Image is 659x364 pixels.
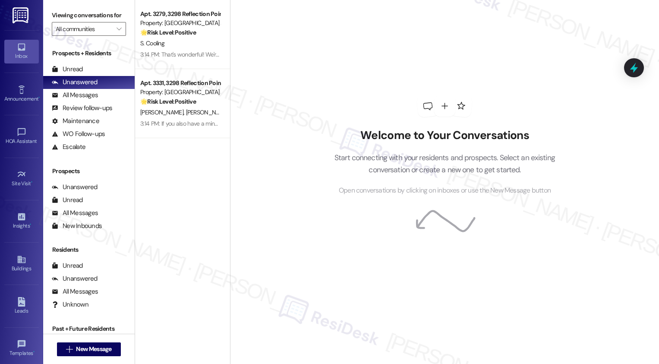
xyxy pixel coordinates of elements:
h2: Welcome to Your Conversations [321,129,568,142]
a: Insights • [4,209,39,233]
div: Unread [52,196,83,205]
div: Unanswered [52,183,98,192]
div: WO Follow-ups [52,130,105,139]
div: Apt. 3279, 3298 Reflection Pointe [140,9,220,19]
button: New Message [57,342,121,356]
div: Unanswered [52,274,98,283]
div: Unread [52,261,83,270]
div: Prospects [43,167,135,176]
strong: 🌟 Risk Level: Positive [140,98,196,105]
span: • [33,349,35,355]
div: New Inbounds [52,222,102,231]
div: Residents [43,245,135,254]
a: Leads [4,294,39,318]
span: • [30,222,31,228]
div: Escalate [52,142,85,152]
div: Property: [GEOGRAPHIC_DATA] at [GEOGRAPHIC_DATA] [140,19,220,28]
div: All Messages [52,209,98,218]
i:  [117,25,121,32]
span: S. Cooling [140,39,164,47]
div: All Messages [52,91,98,100]
input: All communities [56,22,112,36]
span: [PERSON_NAME] [186,108,229,116]
div: Prospects + Residents [43,49,135,58]
strong: 🌟 Risk Level: Positive [140,28,196,36]
div: Unread [52,65,83,74]
a: Site Visit • [4,167,39,190]
span: • [31,179,32,185]
i:  [66,346,73,353]
span: Open conversations by clicking on inboxes or use the New Message button [339,185,551,196]
a: HOA Assistant [4,125,39,148]
div: Review follow-ups [52,104,112,113]
div: Maintenance [52,117,99,126]
span: [PERSON_NAME] [140,108,186,116]
div: Unanswered [52,78,98,87]
div: Past + Future Residents [43,324,135,333]
div: Unknown [52,300,88,309]
div: All Messages [52,287,98,296]
a: Buildings [4,252,39,275]
span: New Message [76,345,111,354]
div: Property: [GEOGRAPHIC_DATA] at [GEOGRAPHIC_DATA] [140,88,220,97]
p: Start connecting with your residents and prospects. Select an existing conversation or create a n... [321,152,568,176]
a: Templates • [4,337,39,360]
img: ResiDesk Logo [13,7,30,23]
label: Viewing conversations for [52,9,126,22]
span: • [38,95,40,101]
div: Apt. 3331, 3298 Reflection Pointe [140,79,220,88]
a: Inbox [4,40,39,63]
